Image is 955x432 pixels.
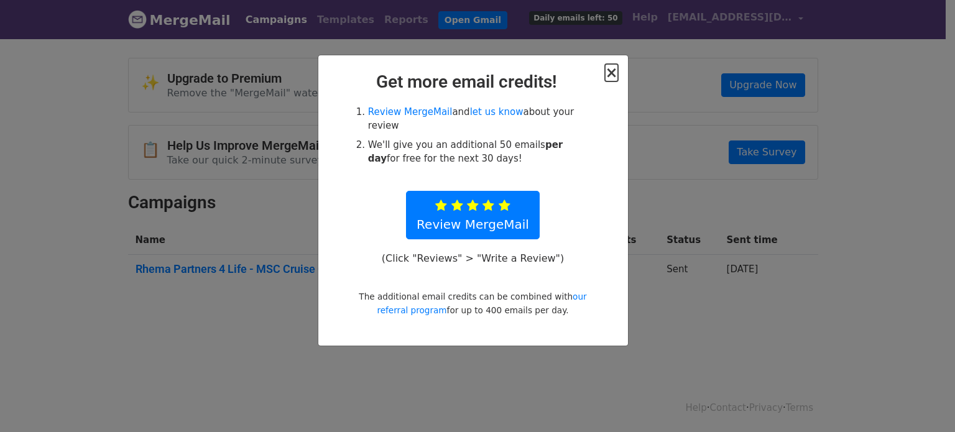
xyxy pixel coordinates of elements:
a: Review MergeMail [406,191,540,239]
a: our referral program [377,292,586,315]
a: let us know [470,106,524,117]
iframe: Chat Widget [893,372,955,432]
li: We'll give you an additional 50 emails for free for the next 30 days! [368,138,592,166]
p: (Click "Reviews" > "Write a Review") [375,252,570,265]
h2: Get more email credits! [328,71,618,93]
span: × [605,64,617,81]
li: and about your review [368,105,592,133]
a: Review MergeMail [368,106,453,117]
small: The additional email credits can be combined with for up to 400 emails per day. [359,292,586,315]
strong: per day [368,139,563,165]
button: Close [605,65,617,80]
